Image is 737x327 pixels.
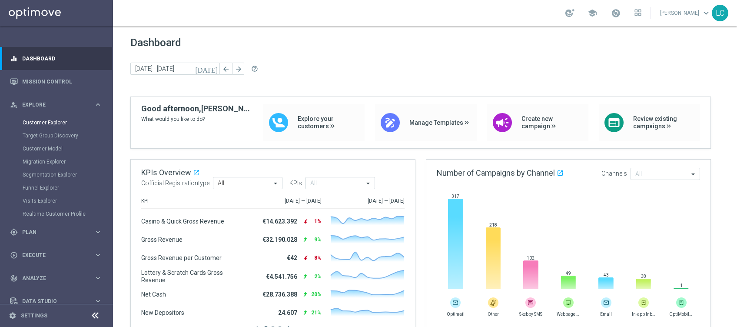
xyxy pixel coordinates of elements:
i: play_circle_outline [10,251,18,259]
button: Mission Control [10,78,103,85]
a: Customer Explorer [23,119,90,126]
a: Visits Explorer [23,197,90,204]
a: Migration Explorer [23,158,90,165]
div: Customer Explorer [23,116,112,129]
span: keyboard_arrow_down [701,8,711,18]
div: Visits Explorer [23,194,112,207]
div: Data Studio [10,297,94,305]
i: person_search [10,101,18,109]
div: Migration Explorer [23,155,112,168]
div: Funnel Explorer [23,181,112,194]
span: Analyze [22,276,94,281]
div: Segmentation Explorer [23,168,112,181]
a: [PERSON_NAME]keyboard_arrow_down [659,7,712,20]
i: keyboard_arrow_right [94,297,102,305]
button: track_changes Analyze keyboard_arrow_right [10,275,103,282]
i: gps_fixed [10,228,18,236]
div: LC [712,5,728,21]
div: Explore [10,101,94,109]
div: Execute [10,251,94,259]
a: Mission Control [22,70,102,93]
button: equalizer Dashboard [10,55,103,62]
div: Plan [10,228,94,236]
span: school [588,8,597,18]
button: Data Studio keyboard_arrow_right [10,298,103,305]
i: keyboard_arrow_right [94,274,102,282]
div: Realtime Customer Profile [23,207,112,220]
button: play_circle_outline Execute keyboard_arrow_right [10,252,103,259]
i: track_changes [10,274,18,282]
a: Target Group Discovery [23,132,90,139]
div: Analyze [10,274,94,282]
button: person_search Explore keyboard_arrow_right [10,101,103,108]
span: Execute [22,253,94,258]
i: keyboard_arrow_right [94,228,102,236]
button: gps_fixed Plan keyboard_arrow_right [10,229,103,236]
div: Mission Control [10,70,102,93]
a: Segmentation Explorer [23,171,90,178]
i: keyboard_arrow_right [94,100,102,109]
span: Explore [22,102,94,107]
i: equalizer [10,55,18,63]
i: settings [9,312,17,320]
a: Dashboard [22,47,102,70]
div: Customer Model [23,142,112,155]
a: Customer Model [23,145,90,152]
div: Dashboard [10,47,102,70]
a: Settings [21,313,47,318]
i: keyboard_arrow_right [94,251,102,259]
span: Data Studio [22,299,94,304]
div: Target Group Discovery [23,129,112,142]
span: Plan [22,230,94,235]
a: Realtime Customer Profile [23,210,90,217]
a: Funnel Explorer [23,184,90,191]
